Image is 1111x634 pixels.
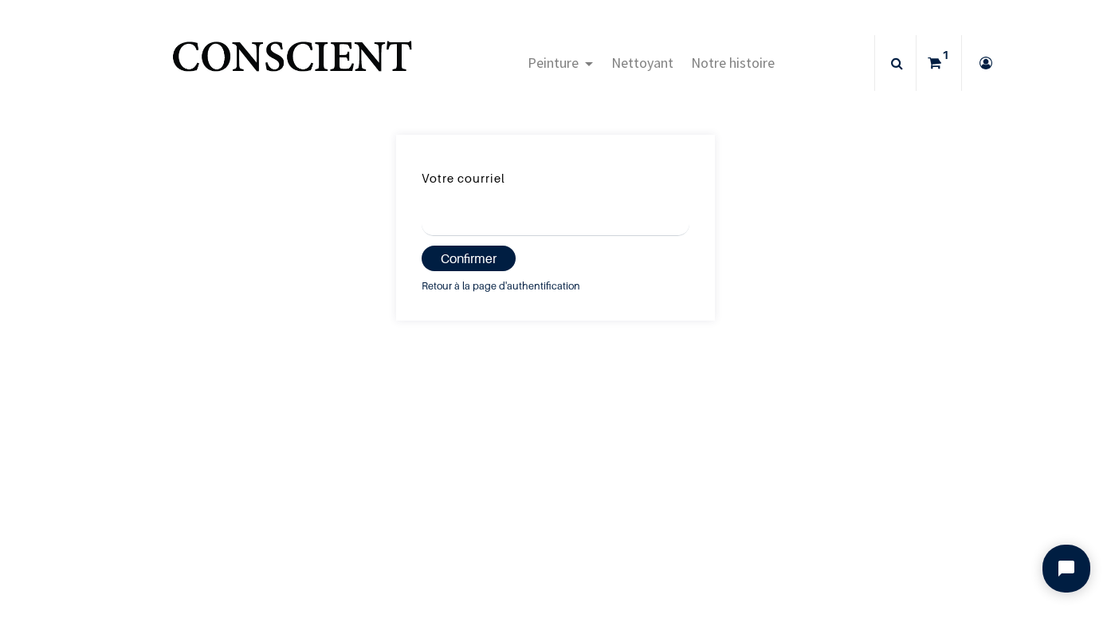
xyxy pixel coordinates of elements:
button: Confirmer [422,246,516,271]
span: Nettoyant [611,53,673,72]
a: Retour à la page d'authentification [422,278,580,295]
label: Votre courriel [422,160,505,197]
span: Notre histoire [691,53,775,72]
a: 1 [917,35,961,91]
iframe: Tidio Chat [1029,531,1104,606]
span: Peinture [528,53,579,72]
img: Conscient [169,32,415,95]
sup: 1 [938,47,953,63]
a: Logo of Conscient [169,32,415,95]
a: Peinture [519,35,603,91]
